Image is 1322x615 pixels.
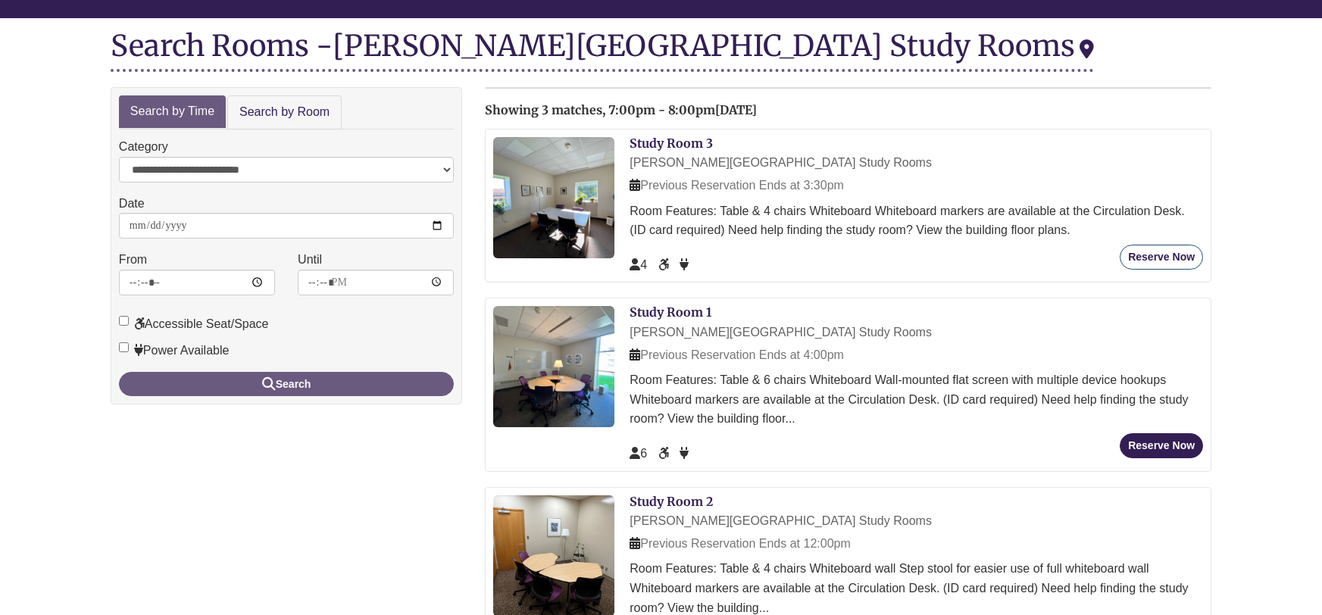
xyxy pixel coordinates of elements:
h2: Showing 3 matches [485,104,1211,117]
span: , 7:00pm - 8:00pm[DATE] [602,102,757,117]
span: Power Available [680,447,689,460]
div: [PERSON_NAME][GEOGRAPHIC_DATA] Study Rooms [630,323,1203,342]
a: Study Room 2 [630,494,713,509]
span: The capacity of this space [630,258,647,271]
label: Accessible Seat/Space [119,314,269,334]
label: Category [119,137,168,157]
span: Power Available [680,258,689,271]
div: Room Features: Table & 6 chairs Whiteboard Wall-mounted flat screen with multiple device hookups ... [630,370,1203,429]
div: [PERSON_NAME][GEOGRAPHIC_DATA] Study Rooms [333,27,1094,64]
div: Search Rooms - [111,30,1094,72]
div: Room Features: Table & 4 chairs Whiteboard Whiteboard markers are available at the Circulation De... [630,201,1203,240]
button: Reserve Now [1120,433,1203,458]
img: Study Room 3 [493,137,614,258]
div: [PERSON_NAME][GEOGRAPHIC_DATA] Study Rooms [630,511,1203,531]
label: Until [298,250,322,270]
a: Study Room 3 [630,136,713,151]
a: Search by Time [119,95,226,128]
span: Previous Reservation Ends at 4:00pm [630,348,844,361]
label: Date [119,194,145,214]
span: Previous Reservation Ends at 3:30pm [630,179,844,192]
a: Search by Room [227,95,342,130]
img: Study Room 1 [493,306,614,427]
span: Previous Reservation Ends at 12:00pm [630,537,850,550]
span: Accessible Seat/Space [658,447,672,460]
span: Accessible Seat/Space [658,258,672,271]
a: Study Room 1 [630,304,711,320]
button: Search [119,372,454,396]
input: Power Available [119,342,129,352]
div: [PERSON_NAME][GEOGRAPHIC_DATA] Study Rooms [630,153,1203,173]
label: From [119,250,147,270]
span: The capacity of this space [630,447,647,460]
button: Reserve Now [1120,245,1203,270]
label: Power Available [119,341,230,361]
input: Accessible Seat/Space [119,316,129,326]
